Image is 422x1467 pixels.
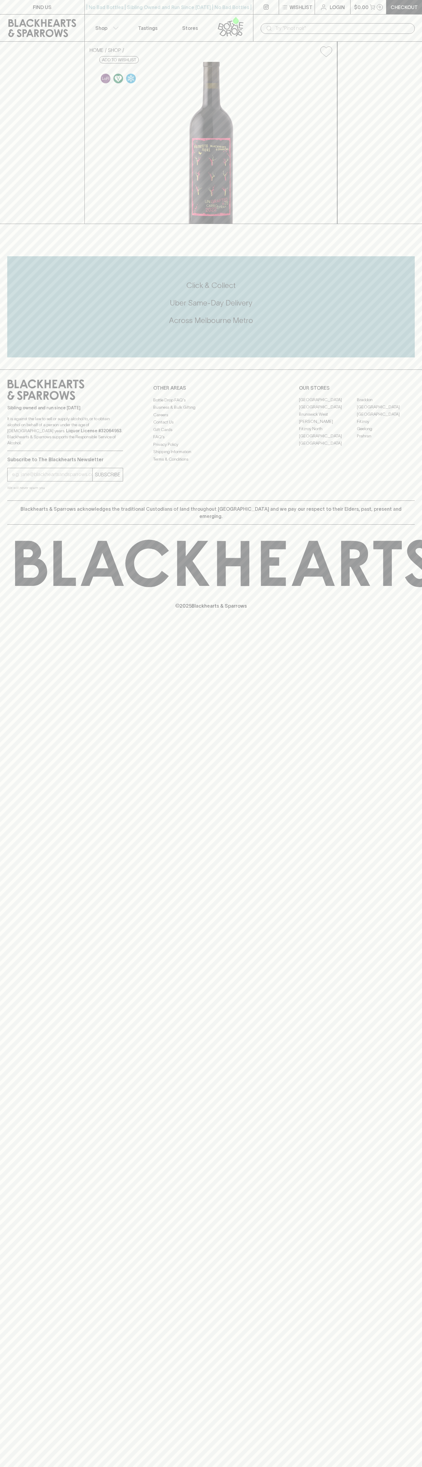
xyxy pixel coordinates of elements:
strong: Liquor License #32064953 [66,428,122,433]
a: [GEOGRAPHIC_DATA] [299,440,357,447]
a: SHOP [108,47,121,53]
a: Bottle Drop FAQ's [153,396,269,404]
input: Try "Pinot noir" [275,24,410,33]
h5: Uber Same-Day Delivery [7,298,415,308]
p: It is against the law to sell or supply alcohol to, or to obtain alcohol on behalf of a person un... [7,416,123,446]
a: Made without the use of any animal products. [112,72,125,85]
p: OUR STORES [299,384,415,392]
a: [GEOGRAPHIC_DATA] [299,404,357,411]
input: e.g. jane@blackheartsandsparrows.com.au [12,470,92,479]
button: Add to wishlist [99,56,139,63]
a: Tastings [127,14,169,41]
a: Prahran [357,433,415,440]
a: [GEOGRAPHIC_DATA] [357,404,415,411]
p: $0.00 [354,4,369,11]
p: Sibling owned and run since [DATE] [7,405,123,411]
a: Careers [153,411,269,418]
p: We will never spam you [7,485,123,491]
a: Privacy Policy [153,441,269,448]
p: SUBSCRIBE [95,471,120,478]
button: Add to wishlist [318,44,335,59]
a: [GEOGRAPHIC_DATA] [357,411,415,418]
p: Login [330,4,345,11]
p: 0 [379,5,381,9]
a: Fitzroy [357,418,415,425]
a: Terms & Conditions [153,455,269,463]
img: Vegan [113,74,123,83]
p: Shop [95,24,107,32]
a: Fitzroy North [299,425,357,433]
a: [GEOGRAPHIC_DATA] [299,396,357,404]
a: [GEOGRAPHIC_DATA] [299,433,357,440]
a: Contact Us [153,419,269,426]
a: Business & Bulk Gifting [153,404,269,411]
img: 29914.png [85,62,337,224]
a: Some may call it natural, others minimum intervention, either way, it’s hands off & maybe even a ... [99,72,112,85]
p: Stores [182,24,198,32]
a: [PERSON_NAME] [299,418,357,425]
p: Wishlist [290,4,313,11]
p: FIND US [33,4,52,11]
a: HOME [90,47,103,53]
p: Blackhearts & Sparrows acknowledges the traditional Custodians of land throughout [GEOGRAPHIC_DAT... [12,505,410,520]
div: Call to action block [7,256,415,357]
a: Stores [169,14,211,41]
p: Tastings [138,24,157,32]
img: Chilled Red [126,74,136,83]
button: Shop [85,14,127,41]
h5: Across Melbourne Metro [7,315,415,325]
a: Shipping Information [153,448,269,455]
img: Lo-Fi [101,74,110,83]
p: Subscribe to The Blackhearts Newsletter [7,456,123,463]
a: Gift Cards [153,426,269,433]
button: SUBSCRIBE [93,468,123,481]
p: Checkout [391,4,418,11]
a: FAQ's [153,433,269,441]
p: OTHER AREAS [153,384,269,392]
a: Geelong [357,425,415,433]
a: Braddon [357,396,415,404]
a: Brunswick West [299,411,357,418]
a: Wonderful as is, but a slight chill will enhance the aromatics and give it a beautiful crunch. [125,72,137,85]
h5: Click & Collect [7,280,415,290]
